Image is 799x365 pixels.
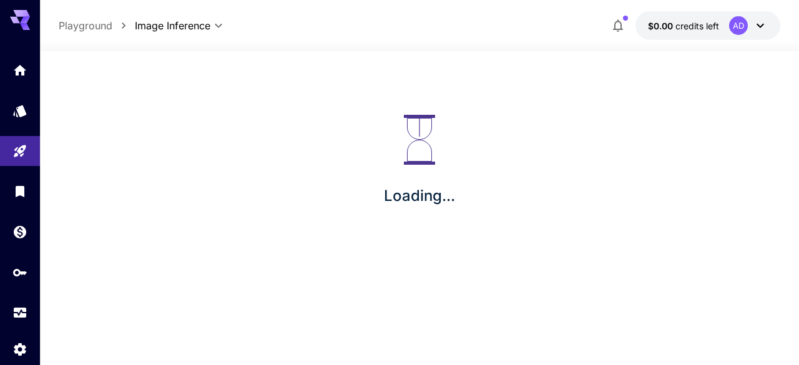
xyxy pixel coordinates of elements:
a: Playground [59,18,112,33]
p: Loading... [384,185,455,207]
div: Playground [12,144,27,159]
span: $0.00 [648,21,675,31]
div: Usage [12,305,27,321]
div: Models [12,103,27,119]
div: Settings [12,341,27,357]
div: AD [729,16,748,35]
div: $0.00 [648,19,719,32]
button: $0.00AD [635,11,780,40]
span: Image Inference [135,18,210,33]
div: Library [12,183,27,199]
div: Home [12,62,27,78]
span: credits left [675,21,719,31]
nav: breadcrumb [59,18,135,33]
div: Wallet [12,224,27,240]
div: API Keys [12,265,27,280]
